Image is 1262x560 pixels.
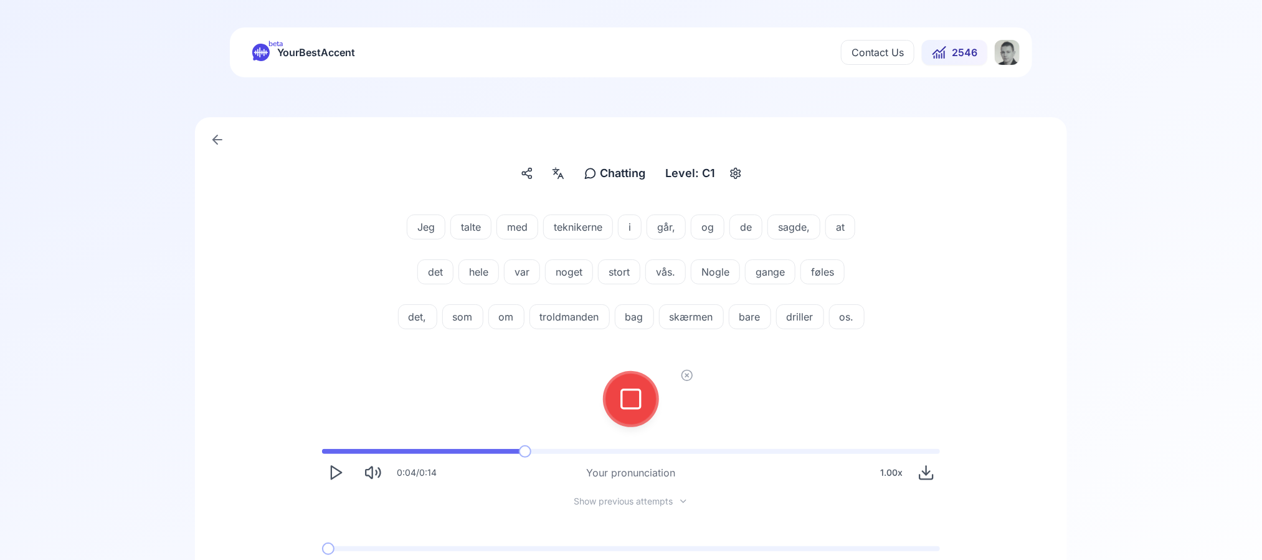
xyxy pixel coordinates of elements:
[647,220,685,234] span: går,
[952,45,977,60] span: 2546
[661,162,746,185] button: Level: C1
[529,304,610,329] button: troldmanden
[645,259,686,284] button: vås.
[829,304,865,329] button: os.
[397,466,437,479] div: 0:04 / 0:14
[729,309,771,324] span: bare
[417,259,453,284] button: det
[443,309,483,324] span: som
[660,309,723,324] span: skærmen
[801,264,844,279] span: føles
[545,259,593,284] button: noget
[825,215,855,239] button: at
[598,259,640,284] button: stort
[745,259,795,284] button: gange
[504,259,540,284] button: var
[913,459,940,486] button: Download audio
[407,220,445,234] span: Jeg
[496,215,538,239] button: med
[922,40,987,65] button: 2546
[776,304,824,329] button: driller
[995,40,1020,65] img: IS
[574,495,673,508] span: Show previous attempts
[826,220,855,234] span: at
[497,220,538,234] span: med
[646,264,685,279] span: vås.
[777,309,823,324] span: driller
[587,465,676,480] div: Your pronunciation
[459,264,498,279] span: hele
[619,220,641,234] span: i
[875,460,908,485] div: 1.00 x
[398,304,437,329] button: det,
[451,220,491,234] span: talte
[768,220,820,234] span: sagde,
[564,496,698,506] button: Show previous attempts
[659,304,724,329] button: skærmen
[691,264,739,279] span: Nogle
[600,165,646,182] span: Chatting
[418,264,453,279] span: det
[661,162,721,185] div: Level: C1
[800,259,845,284] button: føles
[268,39,283,49] span: beta
[841,40,914,65] button: Contact Us
[615,304,654,329] button: bag
[729,215,762,239] button: de
[579,162,651,185] button: Chatting
[530,309,609,324] span: troldmanden
[767,215,820,239] button: sagde,
[242,44,365,61] a: betaYourBestAccent
[729,304,771,329] button: bare
[691,259,740,284] button: Nogle
[543,215,613,239] button: teknikerne
[399,309,437,324] span: det,
[544,220,612,234] span: teknikerne
[407,215,445,239] button: Jeg
[691,220,724,234] span: og
[359,459,387,486] button: Mute
[505,264,539,279] span: var
[489,309,524,324] span: om
[730,220,762,234] span: de
[647,215,686,239] button: går,
[546,264,592,279] span: noget
[830,309,864,324] span: os.
[450,215,491,239] button: talte
[691,215,724,239] button: og
[322,459,349,486] button: Play
[442,304,483,329] button: som
[618,215,642,239] button: i
[599,264,640,279] span: stort
[746,264,795,279] span: gange
[615,309,653,324] span: bag
[458,259,499,284] button: hele
[277,44,355,61] span: YourBestAccent
[488,304,524,329] button: om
